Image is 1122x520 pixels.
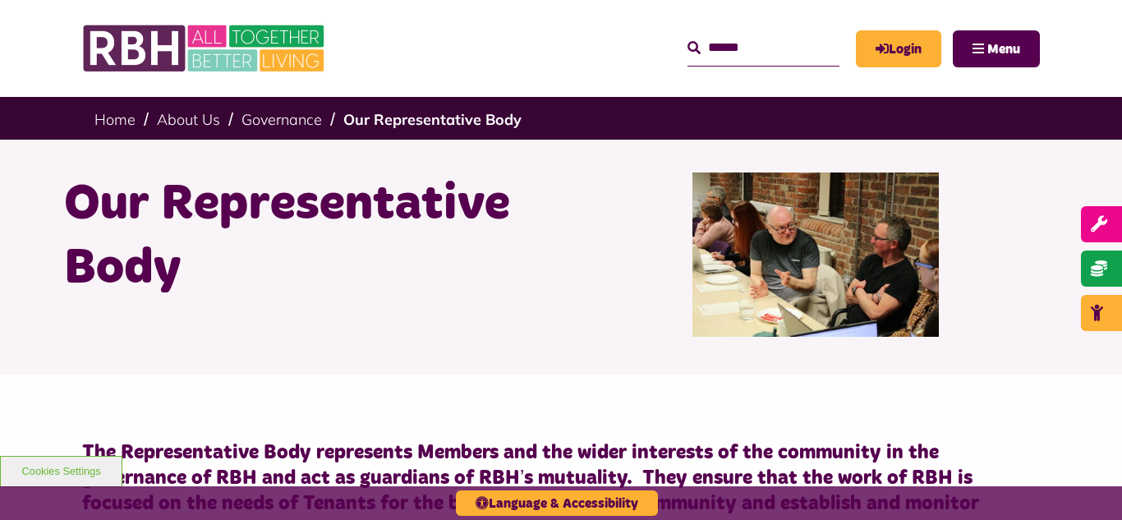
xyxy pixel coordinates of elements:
a: MyRBH [856,30,941,67]
img: RBH [82,16,329,81]
span: Menu [987,43,1020,56]
h1: Our Representative Body [64,173,549,301]
button: Navigation [953,30,1040,67]
img: Rep Body [692,173,939,337]
a: Home [94,110,136,129]
a: Governance [241,110,322,129]
iframe: Netcall Web Assistant for live chat [1048,446,1122,520]
button: Language & Accessibility [456,490,658,516]
a: Our Representative Body [343,110,522,129]
a: About Us [157,110,220,129]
